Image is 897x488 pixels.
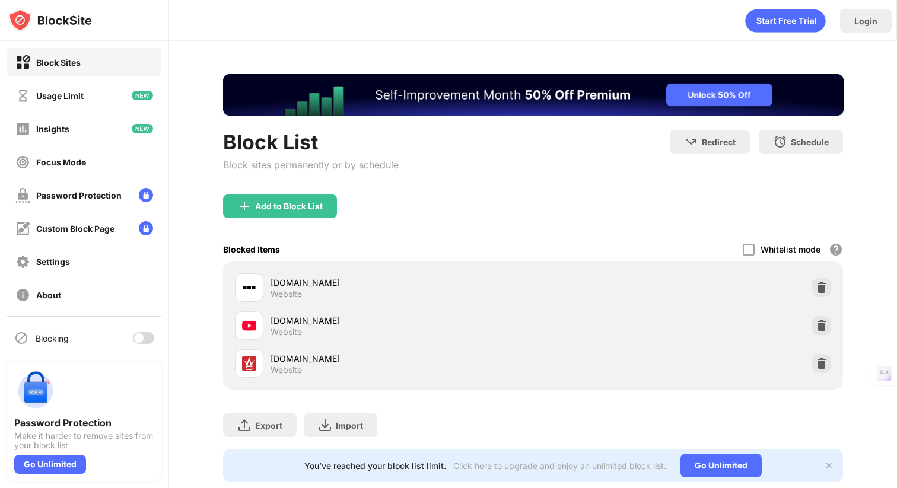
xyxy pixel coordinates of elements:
[36,157,86,167] div: Focus Mode
[132,124,153,133] img: new-icon.svg
[255,420,282,430] div: Export
[14,369,57,412] img: push-password-protection.svg
[223,159,399,171] div: Block sites permanently or by schedule
[139,221,153,235] img: lock-menu.svg
[242,356,256,371] img: favicons
[702,137,736,147] div: Redirect
[15,88,30,103] img: time-usage-off.svg
[14,431,154,450] div: Make it harder to remove sites from your block list
[304,461,446,471] div: You’ve reached your block list limit.
[15,155,30,170] img: focus-off.svg
[824,461,834,470] img: x-button.svg
[132,91,153,100] img: new-icon.svg
[271,352,533,365] div: [DOMAIN_NAME]
[271,276,533,289] div: [DOMAIN_NAME]
[791,137,829,147] div: Schedule
[761,244,820,254] div: Whitelist mode
[8,8,92,32] img: logo-blocksite.svg
[14,417,154,429] div: Password Protection
[15,55,30,70] img: block-on.svg
[745,9,826,33] div: animation
[139,188,153,202] img: lock-menu.svg
[14,455,86,474] div: Go Unlimited
[242,280,256,295] img: favicons
[36,190,122,200] div: Password Protection
[223,74,844,116] iframe: Banner
[15,221,30,236] img: customize-block-page-off.svg
[15,122,30,136] img: insights-off.svg
[271,365,302,375] div: Website
[36,257,70,267] div: Settings
[36,290,61,300] div: About
[15,288,30,302] img: about-off.svg
[336,420,363,430] div: Import
[36,224,114,234] div: Custom Block Page
[223,130,399,154] div: Block List
[36,124,69,134] div: Insights
[680,454,762,477] div: Go Unlimited
[271,314,533,327] div: [DOMAIN_NAME]
[36,91,84,101] div: Usage Limit
[255,202,323,211] div: Add to Block List
[15,188,30,203] img: password-protection-off.svg
[15,254,30,269] img: settings-off.svg
[36,58,81,68] div: Block Sites
[854,16,877,26] div: Login
[36,333,69,343] div: Blocking
[242,318,256,333] img: favicons
[223,244,280,254] div: Blocked Items
[271,327,302,337] div: Website
[14,331,28,345] img: blocking-icon.svg
[453,461,666,471] div: Click here to upgrade and enjoy an unlimited block list.
[271,289,302,299] div: Website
